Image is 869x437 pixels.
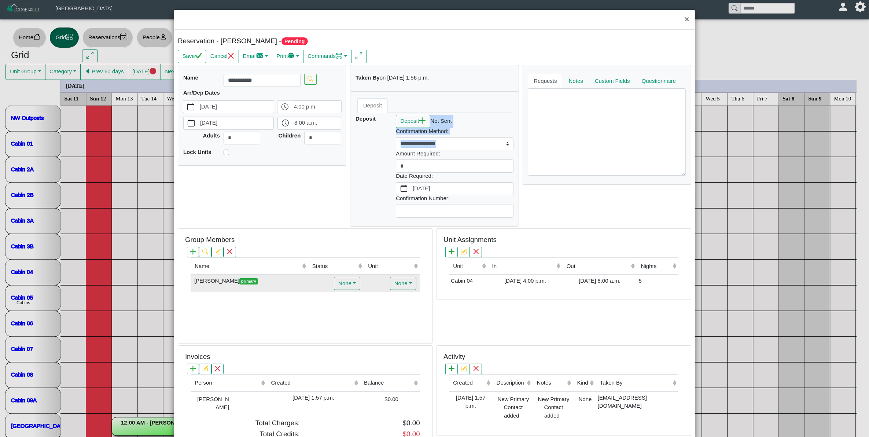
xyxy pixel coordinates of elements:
[185,353,210,361] h5: Invoices
[567,262,629,271] div: Out
[183,100,198,113] button: calendar
[185,236,235,244] h5: Group Members
[458,247,470,257] button: pencil square
[199,364,211,374] button: pencil square
[461,366,467,371] svg: pencil square
[679,10,695,29] button: Close
[257,52,264,59] svg: envelope fill
[637,275,678,287] td: 5
[282,120,289,126] svg: clock
[191,419,300,427] h5: Total Charges:
[419,117,426,124] svg: plus
[279,132,301,139] b: Children
[304,74,316,84] button: search
[187,103,194,110] svg: calendar
[600,379,671,387] div: Taken By
[451,394,490,410] div: [DATE] 1:57 p.m.
[293,117,340,129] label: 8:00 a.m.
[449,275,488,287] td: Cabin 04
[288,52,295,59] svg: printer fill
[188,120,195,126] svg: calendar
[190,366,196,371] svg: plus
[311,419,420,427] h5: $0.00
[396,173,513,179] h6: Date Required:
[202,366,208,371] svg: pencil square
[190,249,196,254] svg: plus
[202,249,208,254] svg: search
[470,247,482,257] button: x
[277,100,292,113] button: clock
[497,379,525,387] div: Description
[211,247,224,257] button: pencil square
[396,150,513,157] h6: Amount Required:
[490,277,560,285] div: [DATE] 4:00 p.m.
[312,262,356,271] div: Status
[203,132,220,139] b: Adults
[224,247,236,257] button: x
[449,249,454,254] svg: plus
[198,100,274,113] label: [DATE]
[473,366,479,371] svg: x
[187,247,199,257] button: plus
[178,37,432,45] h5: Reservation - [PERSON_NAME] -
[195,52,202,59] svg: check
[211,364,224,374] button: x
[636,74,682,88] a: Questionnaire
[443,353,465,361] h5: Activity
[470,364,482,374] button: x
[563,74,589,88] a: Notes
[364,379,412,387] div: Balance
[178,50,206,63] button: Savecheck
[271,379,352,387] div: Created
[228,52,235,59] svg: x
[396,183,411,195] button: calendar
[206,50,239,63] button: Cancelx
[214,249,220,254] svg: pencil square
[453,379,485,387] div: Created
[192,277,306,285] div: [PERSON_NAME]
[281,103,288,110] svg: clock
[357,98,388,113] a: Deposit
[183,149,211,155] b: Lock Units
[227,249,233,254] svg: x
[199,117,273,129] label: [DATE]
[195,379,259,387] div: Person
[641,262,671,271] div: Nights
[575,394,594,404] div: None
[195,262,300,271] div: Name
[528,74,563,88] a: Requests
[596,392,678,423] td: [EMAIL_ADDRESS][DOMAIN_NAME]
[356,74,380,81] b: Taken By
[183,89,220,96] b: Arr/Dep Dates
[368,262,412,271] div: Unit
[187,364,199,374] button: plus
[239,278,258,284] span: primary
[535,394,571,421] div: New Primary Contact added - [PERSON_NAME]
[380,74,429,81] i: on [DATE] 1:56 p.m.
[396,115,430,128] button: Depositplus
[362,394,398,404] div: $0.00
[445,247,457,257] button: plus
[356,52,362,59] svg: arrows angle expand
[492,262,555,271] div: In
[356,115,376,122] b: Deposit
[401,185,408,192] svg: calendar
[537,379,566,387] div: Notes
[443,236,497,244] h5: Unit Assignments
[334,277,360,290] button: None
[458,364,470,374] button: pencil square
[390,277,416,290] button: None
[589,74,636,88] a: Custom Fields
[449,366,454,371] svg: plus
[184,117,199,129] button: calendar
[199,247,211,257] button: search
[564,277,635,285] div: [DATE] 8:00 a.m.
[396,195,513,202] h6: Confirmation Number:
[292,100,341,113] label: 4:00 p.m.
[412,183,513,195] label: [DATE]
[336,52,343,59] svg: command
[278,117,293,129] button: clock
[214,366,220,371] svg: x
[473,249,479,254] svg: x
[396,128,513,135] h6: Confirmation Method:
